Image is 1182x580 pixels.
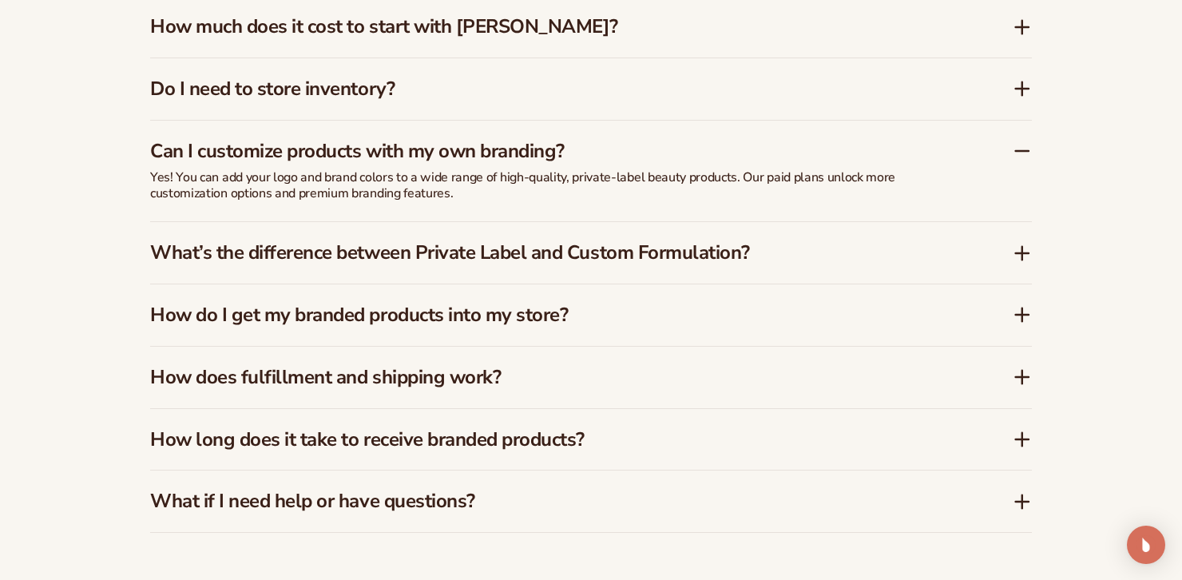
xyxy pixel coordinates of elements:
[150,304,965,327] h3: How do I get my branded products into my store?
[150,366,965,389] h3: How does fulfillment and shipping work?
[150,77,965,101] h3: Do I need to store inventory?
[150,140,965,163] h3: Can I customize products with my own branding?
[150,241,965,264] h3: What’s the difference between Private Label and Custom Formulation?
[150,169,949,203] p: Yes! You can add your logo and brand colors to a wide range of high-quality, private-label beauty...
[150,15,965,38] h3: How much does it cost to start with [PERSON_NAME]?
[150,490,965,513] h3: What if I need help or have questions?
[150,428,965,451] h3: How long does it take to receive branded products?
[1127,526,1165,564] div: Open Intercom Messenger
